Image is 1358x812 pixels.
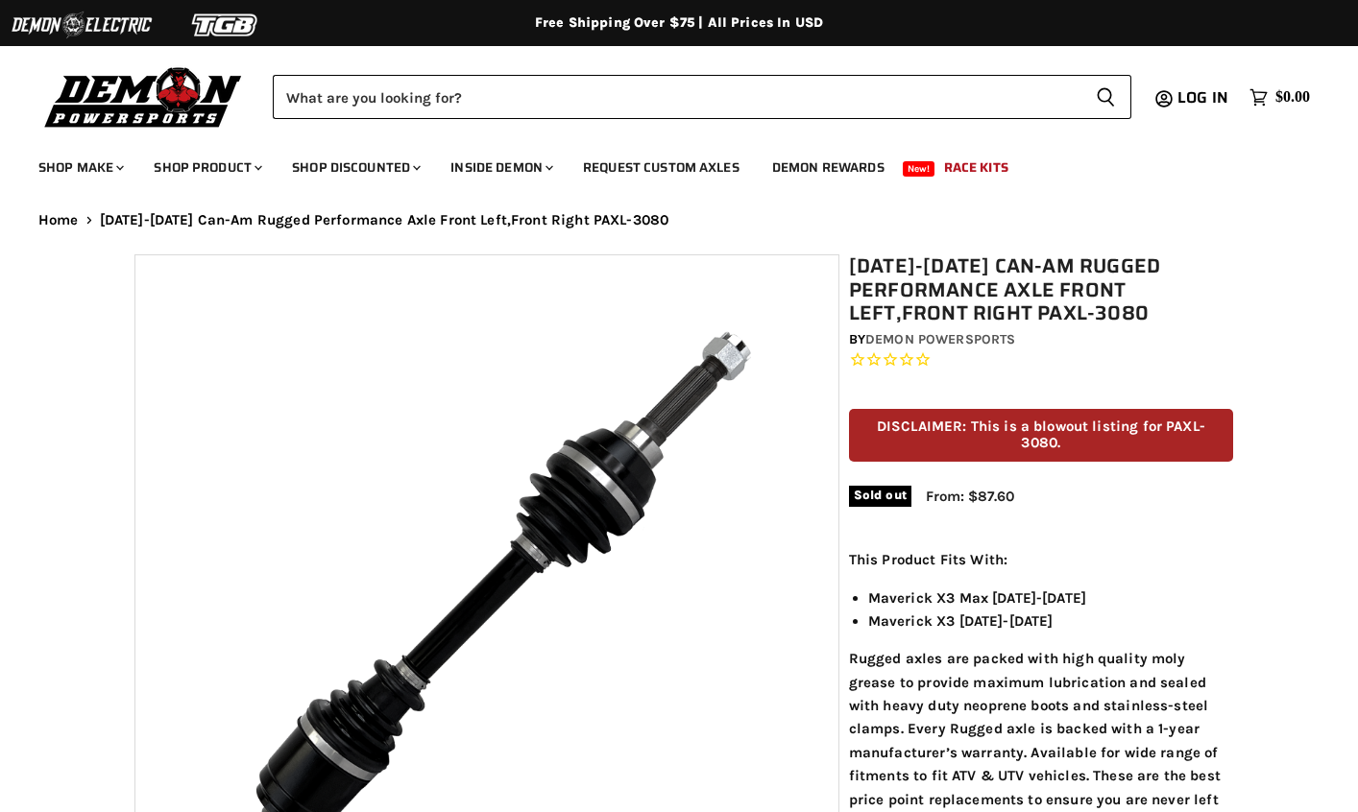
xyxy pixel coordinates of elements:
li: Maverick X3 Max [DATE]-[DATE] [868,586,1233,609]
a: Request Custom Axles [569,148,754,187]
p: DISCLAIMER: This is a blowout listing for PAXL-3080. [849,409,1233,462]
h1: [DATE]-[DATE] Can-Am Rugged Performance Axle Front Left,Front Right PAXL-3080 [849,254,1233,325]
div: by [849,329,1233,350]
a: Demon Rewards [758,148,899,187]
ul: Main menu [24,140,1305,187]
a: Shop Product [139,148,274,187]
a: Shop Make [24,148,135,187]
span: [DATE]-[DATE] Can-Am Rugged Performance Axle Front Left,Front Right PAXL-3080 [100,212,669,228]
img: Demon Powersports [38,62,249,131]
span: New! [903,161,935,177]
form: Product [273,75,1131,119]
img: Demon Electric Logo 2 [10,7,154,43]
span: From: $87.60 [926,488,1014,505]
img: TGB Logo 2 [154,7,298,43]
button: Search [1080,75,1131,119]
li: Maverick X3 [DATE]-[DATE] [868,609,1233,633]
a: $0.00 [1240,84,1320,111]
a: Shop Discounted [278,148,432,187]
span: $0.00 [1275,88,1310,107]
span: Sold out [849,486,911,507]
span: Rated 0.0 out of 5 stars 0 reviews [849,350,1233,370]
a: Demon Powersports [865,331,1015,347]
a: Log in [1169,89,1240,107]
a: Race Kits [930,148,1023,187]
span: Log in [1177,85,1228,109]
a: Home [38,212,79,228]
p: This Product Fits With: [849,548,1233,571]
a: Inside Demon [436,148,565,187]
input: Search [273,75,1080,119]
